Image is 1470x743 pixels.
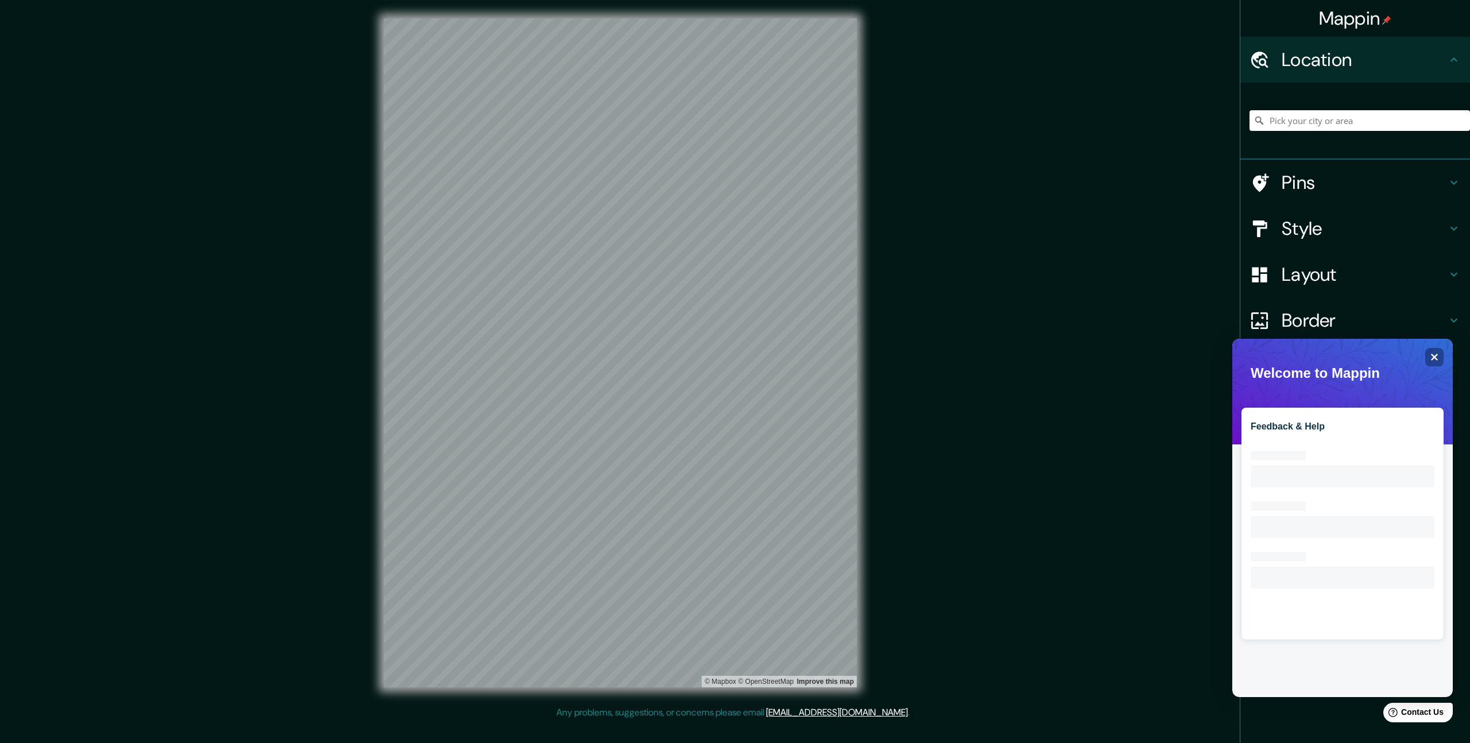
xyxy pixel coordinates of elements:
p: Any problems, suggestions, or concerns please email . [556,706,910,719]
input: Pick your city or area [1249,110,1470,131]
a: Mapbox [705,678,736,686]
div: Border [1240,297,1470,343]
a: OpenStreetMap [738,678,794,686]
h4: Location [1282,48,1447,71]
div: Location [1240,37,1470,83]
iframe: Help widget launcher [1368,698,1457,730]
canvas: Map [384,18,857,687]
div: Style [1240,206,1470,251]
h4: Border [1282,309,1447,332]
h4: Layout [1282,263,1447,286]
div: Layout [1240,251,1470,297]
div: Pins [1240,160,1470,206]
div: . [911,706,914,719]
h4: Mappin [1319,7,1392,30]
a: Map feedback [797,678,854,686]
h4: Style [1282,217,1447,240]
h4: Pins [1282,171,1447,194]
a: [EMAIL_ADDRESS][DOMAIN_NAME] [766,706,908,718]
iframe: Help widget [1232,339,1453,697]
div: . [910,706,911,719]
img: pin-icon.png [1382,16,1391,25]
